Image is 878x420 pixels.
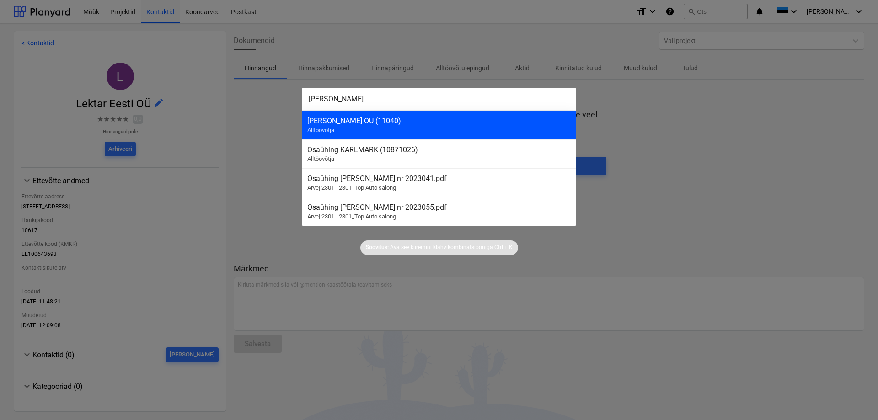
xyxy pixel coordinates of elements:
[307,127,334,133] span: Alltöövõtja
[390,244,493,251] p: Ava see kiiremini klahvikombinatsiooniga
[302,139,576,168] div: Osaühing KARLMARK (10871026)Alltöövõtja
[494,244,513,251] p: Ctrl + K
[302,197,576,226] div: Osaühing [PERSON_NAME] nr 2023055.pdfArve| 2301 - 2301_Top Auto salong
[307,145,571,154] div: Osaühing KARLMARK (10871026)
[366,244,389,251] p: Soovitus:
[302,111,576,139] div: [PERSON_NAME] OÜ (11040)Alltöövõtja
[307,203,571,212] div: Osaühing [PERSON_NAME] nr 2023055.pdf
[307,117,571,125] div: [PERSON_NAME] OÜ (11040)
[307,184,396,191] span: Arve | 2301 - 2301_Top Auto salong
[307,213,396,220] span: Arve | 2301 - 2301_Top Auto salong
[302,88,576,111] input: Otsi projekte, eelarveridu, lepinguid, akte, alltöövõtjaid...
[307,174,571,183] div: Osaühing [PERSON_NAME] nr 2023041.pdf
[307,155,334,162] span: Alltöövõtja
[360,240,518,255] div: Soovitus:Ava see kiiremini klahvikombinatsioonigaCtrl + K
[302,168,576,197] div: Osaühing [PERSON_NAME] nr 2023041.pdfArve| 2301 - 2301_Top Auto salong
[832,376,878,420] iframe: Chat Widget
